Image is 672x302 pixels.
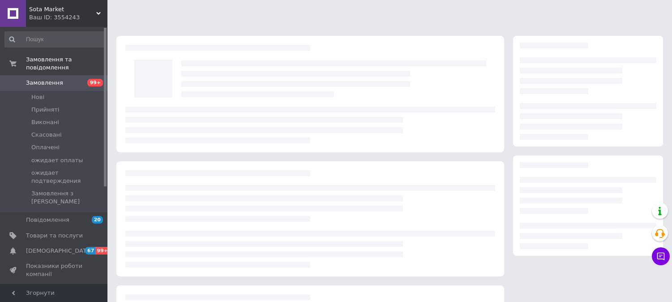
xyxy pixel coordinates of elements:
span: Скасовані [31,131,62,139]
span: Нові [31,93,44,101]
span: 67 [85,247,95,255]
span: ожидает подтверждения [31,169,105,185]
span: [DEMOGRAPHIC_DATA] [26,247,92,255]
span: Замовлення [26,79,63,87]
span: 99+ [95,247,110,255]
span: Замовлення та повідомлення [26,56,107,72]
span: Товари та послуги [26,232,83,240]
span: Оплачені [31,143,60,151]
span: 20 [92,216,103,224]
span: Прийняті [31,106,59,114]
span: Виконані [31,118,59,126]
span: Sota Market [29,5,96,13]
button: Чат з покупцем [652,247,670,265]
span: Замовлення з [PERSON_NAME] [31,190,105,206]
span: ожидает оплаты [31,156,83,164]
span: Показники роботи компанії [26,262,83,278]
div: Ваш ID: 3554243 [29,13,107,22]
input: Пошук [4,31,106,47]
span: 99+ [87,79,103,86]
span: Повідомлення [26,216,69,224]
